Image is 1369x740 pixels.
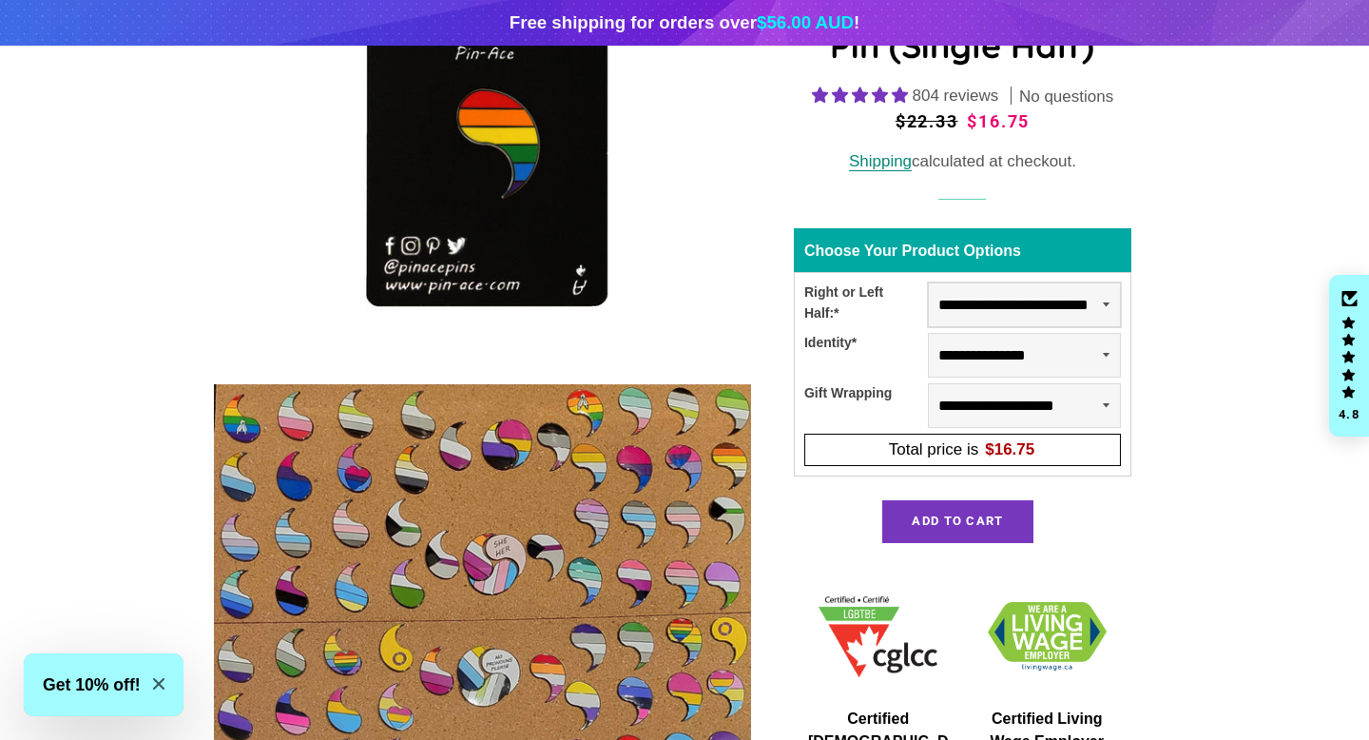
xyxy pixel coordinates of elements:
[804,383,928,428] div: Gift Wrapping
[1329,275,1369,437] div: Click to open Judge.me floating reviews tab
[1019,86,1113,108] span: No questions
[819,596,937,677] img: 1705457225.png
[849,152,912,171] a: Shipping
[804,333,928,378] div: Identity
[985,440,1034,458] span: $
[510,10,859,36] div: Free shipping for orders over !
[1338,408,1360,420] div: 4.8
[811,438,1114,463] div: Total price is$16.75
[994,440,1035,458] span: 16.75
[804,282,928,327] div: Right or Left Half:
[928,383,1121,428] select: Gift Wrapping
[928,282,1121,327] select: Right or Left Half:
[882,500,1032,542] button: Add to Cart
[812,87,913,105] span: 4.83 stars
[794,149,1131,175] div: calculated at checkout.
[757,12,854,32] span: $56.00 AUD
[896,108,963,135] span: $22.33
[928,333,1121,378] select: Identity
[988,602,1107,672] img: 1706832627.png
[794,228,1131,272] div: Choose Your Product Options
[967,111,1030,131] span: $16.75
[913,87,999,105] span: 804 reviews
[912,514,1003,528] span: Add to Cart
